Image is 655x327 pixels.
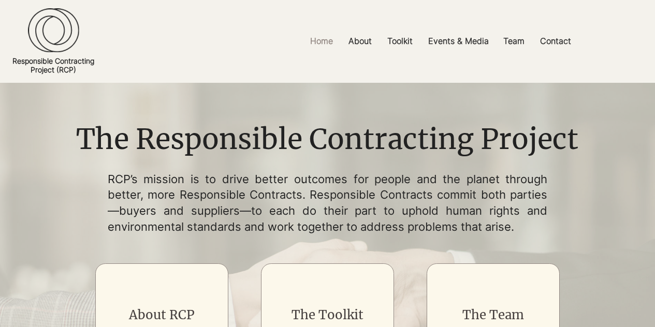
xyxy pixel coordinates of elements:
p: Team [498,29,530,53]
a: Toolkit [380,29,420,53]
a: About [341,29,380,53]
p: Contact [535,29,576,53]
p: RCP’s mission is to drive better outcomes for people and the planet through better, more Responsi... [108,171,548,235]
a: Events & Media [420,29,496,53]
a: The Team [462,307,524,323]
p: Toolkit [382,29,418,53]
p: About [343,29,377,53]
a: The Toolkit [292,307,363,323]
a: Team [496,29,532,53]
a: About RCP [129,307,195,323]
p: Events & Media [423,29,494,53]
p: Home [305,29,338,53]
h1: The Responsible Contracting Project [68,120,586,159]
a: Contact [532,29,579,53]
a: Responsible ContractingProject (RCP) [12,56,94,74]
nav: Site [226,29,655,53]
a: Home [302,29,341,53]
